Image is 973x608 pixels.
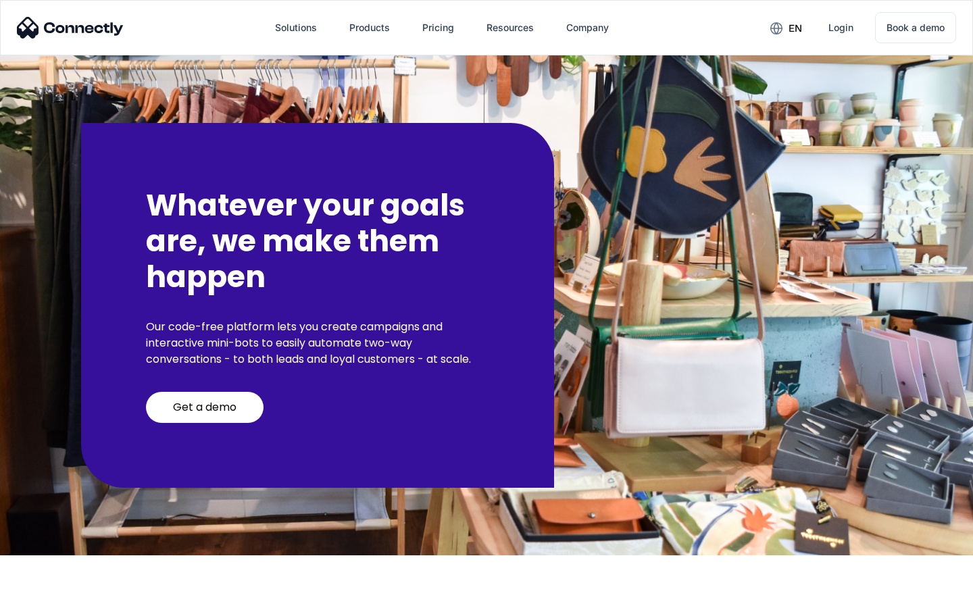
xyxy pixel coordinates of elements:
[275,18,317,37] div: Solutions
[566,18,609,37] div: Company
[146,392,264,423] a: Get a demo
[349,18,390,37] div: Products
[27,584,81,603] ul: Language list
[264,11,328,44] div: Solutions
[173,401,236,414] div: Get a demo
[759,18,812,38] div: en
[476,11,545,44] div: Resources
[789,19,802,38] div: en
[422,18,454,37] div: Pricing
[487,18,534,37] div: Resources
[875,12,956,43] a: Book a demo
[17,17,124,39] img: Connectly Logo
[146,188,489,295] h2: Whatever your goals are, we make them happen
[339,11,401,44] div: Products
[555,11,620,44] div: Company
[411,11,465,44] a: Pricing
[828,18,853,37] div: Login
[146,319,489,368] p: Our code-free platform lets you create campaigns and interactive mini-bots to easily automate two...
[14,584,81,603] aside: Language selected: English
[818,11,864,44] a: Login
